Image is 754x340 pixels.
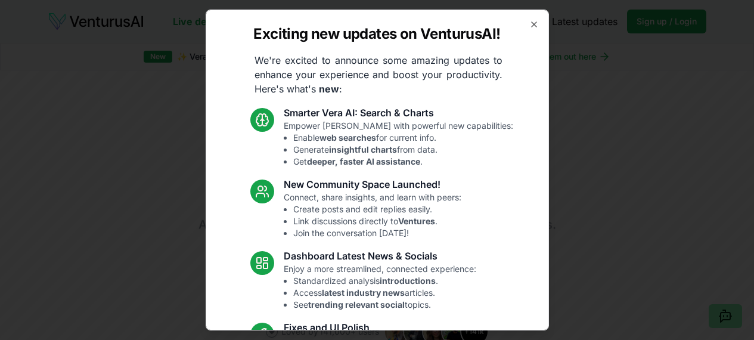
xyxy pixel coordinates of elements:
[284,177,461,191] h3: New Community Space Launched!
[293,287,476,299] li: Access articles.
[308,299,405,310] strong: trending relevant social
[293,275,476,287] li: Standardized analysis .
[284,120,513,168] p: Empower [PERSON_NAME] with powerful new capabilities:
[293,227,461,239] li: Join the conversation [DATE]!
[319,132,376,143] strong: web searches
[398,216,435,226] strong: Ventures
[253,24,500,44] h2: Exciting new updates on VenturusAI!
[322,288,405,298] strong: latest industry news
[293,203,461,215] li: Create posts and edit replies easily.
[380,276,436,286] strong: introductions
[293,144,513,156] li: Generate from data.
[284,249,476,263] h3: Dashboard Latest News & Socials
[329,144,397,154] strong: insightful charts
[293,299,476,311] li: See topics.
[245,53,512,96] p: We're excited to announce some amazing updates to enhance your experience and boost your producti...
[319,83,339,95] strong: new
[293,132,513,144] li: Enable for current info.
[284,263,476,311] p: Enjoy a more streamlined, connected experience:
[284,320,467,335] h3: Fixes and UI Polish
[307,156,420,166] strong: deeper, faster AI assistance
[284,106,513,120] h3: Smarter Vera AI: Search & Charts
[293,215,461,227] li: Link discussions directly to .
[293,156,513,168] li: Get .
[284,191,461,239] p: Connect, share insights, and learn with peers:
